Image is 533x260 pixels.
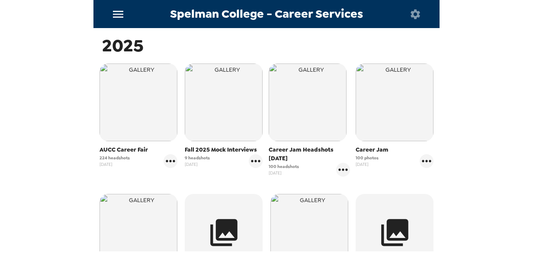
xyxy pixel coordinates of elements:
[356,161,379,168] span: [DATE]
[249,154,263,168] button: gallery menu
[100,63,177,141] img: gallery
[356,146,433,154] span: Career Jam
[164,154,177,168] button: gallery menu
[100,161,130,168] span: [DATE]
[269,163,299,170] span: 100 headshots
[170,8,363,20] span: Spelman College - Career Services
[100,146,177,154] span: AUCC Career Fair
[269,170,299,176] span: [DATE]
[185,146,263,154] span: Fall 2025 Mock Interviews
[420,154,433,168] button: gallery menu
[185,63,263,141] img: gallery
[269,63,347,141] img: gallery
[356,63,433,141] img: gallery
[185,155,210,161] span: 9 headshots
[100,155,130,161] span: 224 headshots
[185,161,210,168] span: [DATE]
[269,146,350,163] span: Career Jam Headshots [DATE]
[356,155,379,161] span: 100 photos
[102,34,144,57] span: 2025
[336,163,350,177] button: gallery menu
